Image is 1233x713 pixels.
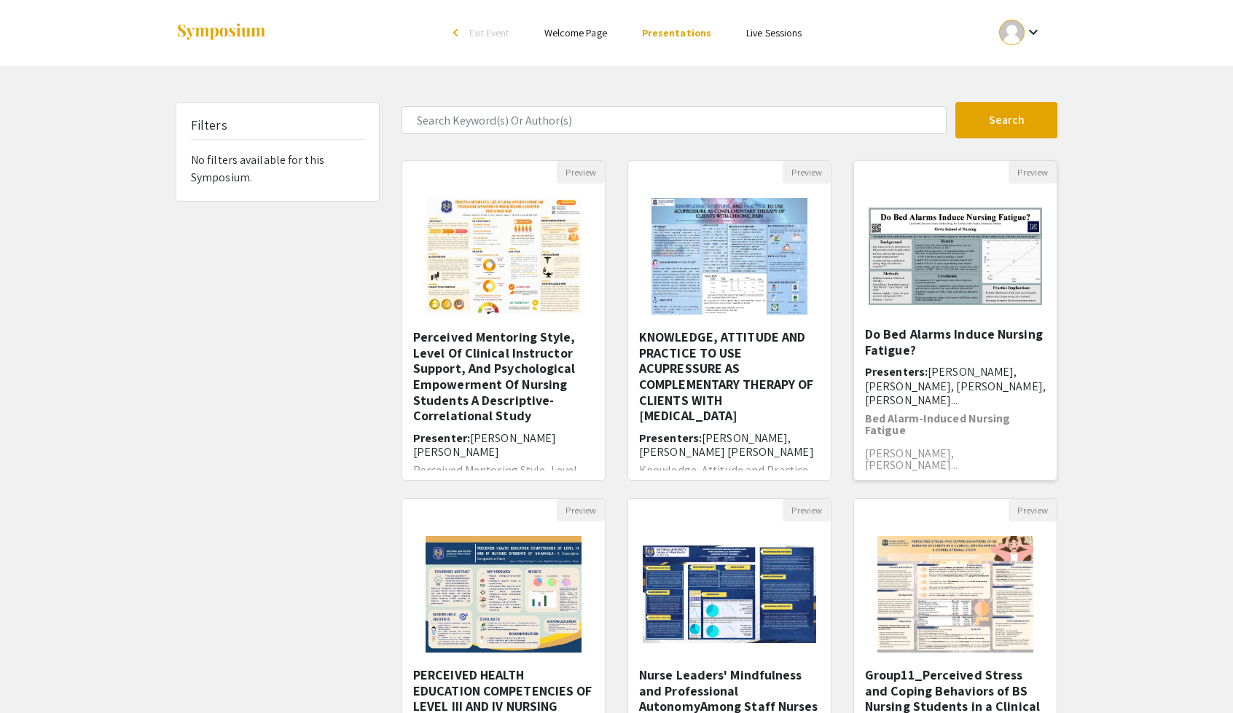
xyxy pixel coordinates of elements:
h6: Presenters: [639,431,820,459]
div: arrow_back_ios [453,28,462,37]
img: <p>KNOWLEDGE, ATTITUDE AND PRACTICE TO USE ACUPRESSURE AS COMPLEMENTARY THERAPY OF CLIENTS WITH C... [637,184,821,329]
div: Open Presentation <p>Perceived Mentoring Style, Level Of Clinical Instructor Support, And Psychol... [402,160,606,481]
button: Preview [557,161,605,184]
h5: KNOWLEDGE, ATTITUDE AND PRACTICE TO USE ACUPRESSURE AS COMPLEMENTARY THERAPY OF CLIENTS WITH [MED... [639,329,820,424]
h5: Perceived Mentoring Style, Level Of Clinical Instructor Support, And Psychological Empowerment Of... [413,329,594,424]
button: Preview [1009,161,1057,184]
img: Symposium by ForagerOne [176,23,267,42]
img: <p class="ql-align-center"><span style="background-color: transparent; color: rgb(0, 0, 0);">Nurs... [628,531,831,658]
button: Preview [783,161,831,184]
input: Search Keyword(s) Or Author(s) [402,106,947,134]
a: Welcome Page [544,26,607,39]
span: [PERSON_NAME], [PERSON_NAME], [PERSON_NAME], [PERSON_NAME]... [865,364,1046,407]
h5: Do Bed Alarms Induce Nursing Fatigue? [865,326,1046,358]
div: Open Presentation <p>Do Bed Alarms Induce Nursing Fatigue?</p> [853,160,1057,481]
h6: Presenter: [413,431,594,459]
strong: Bed Alarm-Induced Nursing Fatigue [865,411,1011,438]
button: Preview [1009,499,1057,521]
img: <p>Perceived Mentoring Style, Level Of Clinical Instructor Support, And Psychological Empowerment... [411,184,595,329]
p: [PERSON_NAME], [PERSON_NAME]... [865,448,1046,471]
div: No filters available for this Symposium. [176,103,379,201]
h5: Filters [191,117,227,133]
img: <p>Do Bed Alarms Induce Nursing Fatigue?</p> [854,193,1057,320]
img: <p>Group11_Perceived Stress and Coping Behaviors of BS Nursing Students in a Clinical Environment... [863,521,1047,667]
span: [PERSON_NAME], [PERSON_NAME] [PERSON_NAME] [639,430,814,460]
p: Perceived Mentoring Style, Level... [413,465,594,476]
button: Search [955,102,1057,138]
span: [PERSON_NAME] [PERSON_NAME] [413,430,556,460]
p: Knowledge, Attitude and Practice to use Acupressure as complementary therapy of clients with [MED... [639,465,820,511]
mat-icon: Expand account dropdown [1025,23,1042,41]
img: <p>PERCEIVED HEALTH EDUCATION COMPETENCIES OF LEVEL III AND IV NURSING STUDENTS OF NATIONAL UNIVE... [411,521,595,667]
iframe: Chat [11,647,62,702]
h6: Presenters: [865,365,1046,407]
button: Preview [783,499,831,521]
a: Presentations [642,26,711,39]
button: Preview [557,499,605,521]
button: Expand account dropdown [984,16,1057,49]
span: Exit Event [469,26,509,39]
a: Live Sessions [746,26,802,39]
div: Open Presentation <p>KNOWLEDGE, ATTITUDE AND PRACTICE TO USE ACUPRESSURE AS COMPLEMENTARY THERAPY... [627,160,831,481]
